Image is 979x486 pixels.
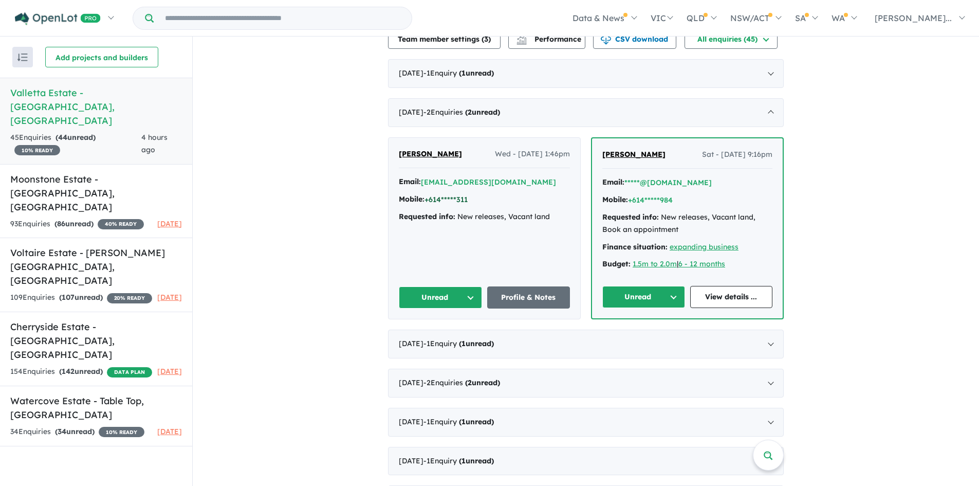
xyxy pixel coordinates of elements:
a: View details ... [690,286,773,308]
span: 142 [62,367,75,376]
button: Performance [508,28,585,49]
strong: ( unread) [59,367,103,376]
span: [DATE] [157,293,182,302]
a: expanding business [670,242,738,251]
strong: ( unread) [55,427,95,436]
span: 1 [461,417,466,426]
div: 45 Enquir ies [10,132,141,156]
div: New releases, Vacant land [399,211,570,223]
span: DATA PLAN [107,367,152,377]
span: - 1 Enquir y [423,339,494,348]
img: download icon [601,34,611,45]
span: [DATE] [157,219,182,228]
button: Add projects and builders [45,47,158,67]
span: 1 [461,68,466,78]
a: [PERSON_NAME] [399,148,462,160]
div: [DATE] [388,59,784,88]
div: 109 Enquir ies [10,292,152,304]
span: 10 % READY [99,427,144,437]
span: 2 [468,378,472,387]
span: [DATE] [157,427,182,436]
input: Try estate name, suburb, builder or developer [156,7,410,29]
h5: Voltaire Estate - [PERSON_NAME][GEOGRAPHIC_DATA] , [GEOGRAPHIC_DATA] [10,246,182,287]
strong: ( unread) [459,339,494,348]
strong: Mobile: [602,195,628,204]
span: - 1 Enquir y [423,68,494,78]
button: Unread [399,286,482,309]
span: [PERSON_NAME] [399,149,462,158]
span: 20 % READY [107,293,152,303]
strong: ( unread) [56,133,96,142]
button: Unread [602,286,685,308]
div: [DATE] [388,98,784,127]
span: Wed - [DATE] 1:46pm [495,148,570,160]
span: [PERSON_NAME]... [875,13,952,23]
strong: Requested info: [399,212,455,221]
span: 2 [468,107,472,117]
span: - 1 Enquir y [423,456,494,465]
span: 107 [62,293,75,302]
a: 6 - 12 months [678,259,725,268]
div: [DATE] [388,369,784,398]
span: 40 % READY [98,219,144,229]
strong: ( unread) [459,417,494,426]
span: 44 [58,133,67,142]
span: 86 [57,219,65,228]
div: [DATE] [388,330,784,358]
div: 34 Enquir ies [10,426,144,438]
strong: Email: [399,177,421,186]
span: 34 [58,427,66,436]
strong: ( unread) [459,68,494,78]
span: - 2 Enquir ies [423,107,500,117]
div: | [602,258,772,271]
strong: ( unread) [465,378,500,387]
button: Team member settings (3) [388,28,501,49]
strong: Requested info: [602,212,659,222]
a: 1.5m to 2.0m [633,259,677,268]
a: Profile & Notes [487,286,570,309]
div: 93 Enquir ies [10,218,144,230]
span: 1 [461,456,466,465]
span: - 1 Enquir y [423,417,494,426]
img: Openlot PRO Logo White [15,12,101,25]
span: [PERSON_NAME] [602,150,666,159]
span: Performance [518,34,581,44]
strong: Finance situation: [602,242,668,251]
strong: ( unread) [465,107,500,117]
h5: Valletta Estate - [GEOGRAPHIC_DATA] , [GEOGRAPHIC_DATA] [10,86,182,128]
strong: ( unread) [59,293,103,302]
span: - 2 Enquir ies [423,378,500,387]
img: sort.svg [17,53,28,61]
strong: ( unread) [459,456,494,465]
h5: Moonstone Estate - [GEOGRAPHIC_DATA] , [GEOGRAPHIC_DATA] [10,172,182,214]
span: 1 [461,339,466,348]
button: CSV download [593,28,676,49]
span: Sat - [DATE] 9:16pm [702,149,772,161]
a: [PERSON_NAME] [602,149,666,161]
img: bar-chart.svg [516,38,527,44]
h5: Cherryside Estate - [GEOGRAPHIC_DATA] , [GEOGRAPHIC_DATA] [10,320,182,362]
span: [DATE] [157,367,182,376]
div: [DATE] [388,447,784,476]
span: 3 [484,34,488,44]
span: 4 hours ago [141,133,168,154]
button: [EMAIL_ADDRESS][DOMAIN_NAME] [421,177,556,188]
strong: ( unread) [54,219,94,228]
strong: Budget: [602,259,631,268]
strong: Mobile: [399,194,424,204]
div: New releases, Vacant land, Book an appointment [602,211,772,236]
div: 154 Enquir ies [10,366,152,378]
strong: Email: [602,177,624,187]
h5: Watercove Estate - Table Top , [GEOGRAPHIC_DATA] [10,394,182,422]
div: [DATE] [388,408,784,437]
span: 10 % READY [14,145,60,155]
button: All enquiries (45) [685,28,778,49]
